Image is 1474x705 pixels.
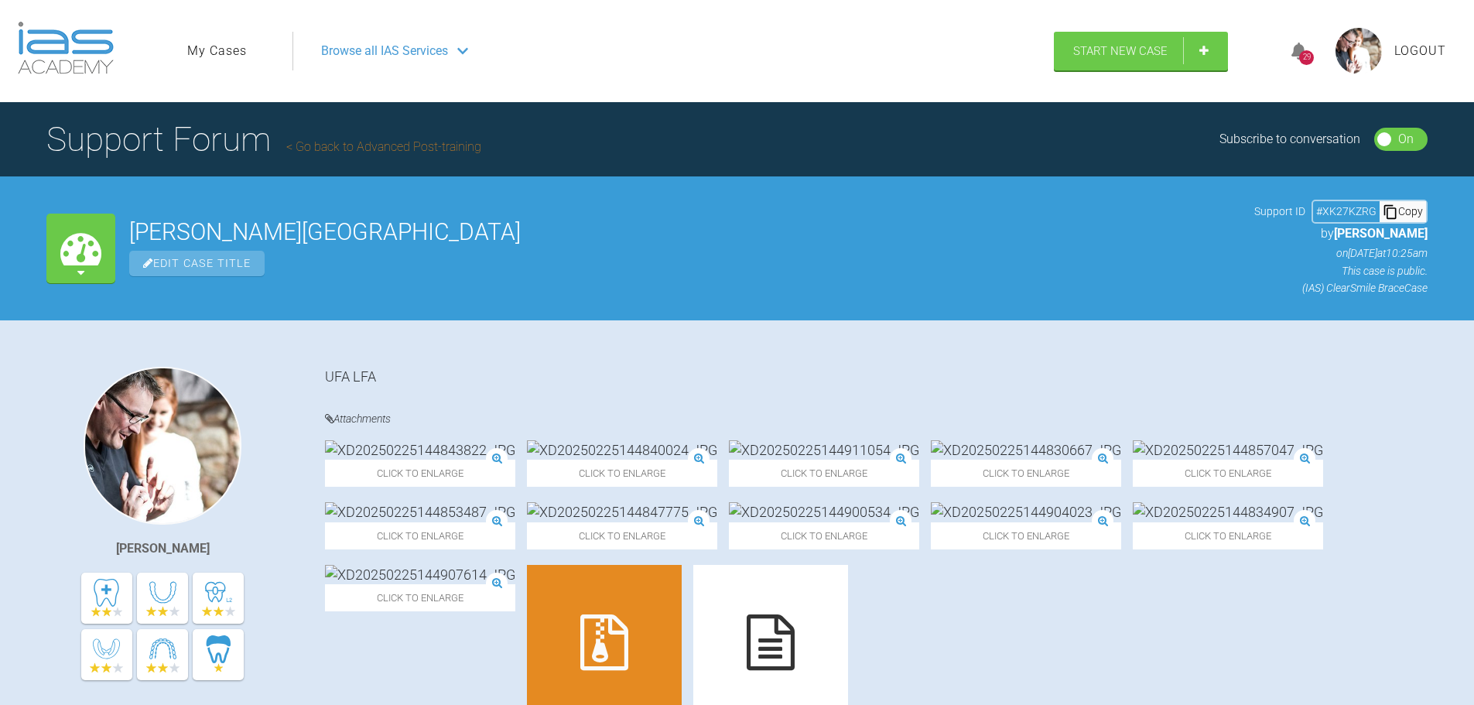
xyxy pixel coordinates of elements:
p: on [DATE] at 10:25am [1254,245,1428,262]
a: Logout [1394,41,1446,61]
img: logo-light.3e3ef733.png [18,22,114,74]
img: XD20250225144830667.JPG [931,440,1121,460]
img: XD20250225144900534.JPG [729,502,919,522]
img: XD20250225144904023.JPG [931,502,1121,522]
span: Click to enlarge [325,460,515,487]
a: Go back to Advanced Post-training [286,139,481,154]
div: [PERSON_NAME] [116,539,210,559]
img: XD20250225144834907.JPG [1133,502,1323,522]
div: Copy [1380,201,1426,221]
p: This case is public. [1254,262,1428,279]
div: UFA LFA [325,367,1428,386]
div: On [1398,129,1414,149]
span: [PERSON_NAME] [1334,226,1428,241]
span: Start New Case [1073,44,1168,58]
h1: Support Forum [46,112,481,166]
a: My Cases [187,41,247,61]
span: Browse all IAS Services [321,41,448,61]
span: Click to enlarge [1133,460,1323,487]
p: (IAS) ClearSmile Brace Case [1254,279,1428,296]
a: Start New Case [1054,32,1228,70]
span: Click to enlarge [527,460,717,487]
p: by [1254,224,1428,244]
span: Click to enlarge [325,584,515,611]
h4: Attachments [325,409,1428,429]
span: Click to enlarge [527,522,717,549]
img: XD20250225144907614.JPG [325,565,515,584]
img: Grant McAree [84,367,241,525]
img: XD20250225144857047.JPG [1133,440,1323,460]
span: Edit Case Title [129,251,265,276]
img: XD20250225144853487.JPG [325,502,515,522]
img: profile.png [1335,28,1382,74]
div: # XK27KZRG [1313,203,1380,220]
img: XD20250225144911054.JPG [729,440,919,460]
img: XD20250225144840024.JPG [527,440,717,460]
span: Click to enlarge [1133,522,1323,549]
span: Click to enlarge [931,460,1121,487]
div: 29 [1299,50,1314,65]
span: Support ID [1254,203,1305,220]
div: Subscribe to conversation [1219,129,1360,149]
span: Click to enlarge [729,460,919,487]
span: Click to enlarge [729,522,919,549]
span: Click to enlarge [325,522,515,549]
img: XD20250225144847775.JPG [527,502,717,522]
h2: [PERSON_NAME][GEOGRAPHIC_DATA] [129,221,1240,244]
img: XD20250225144843822.JPG [325,440,515,460]
span: Click to enlarge [931,522,1121,549]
